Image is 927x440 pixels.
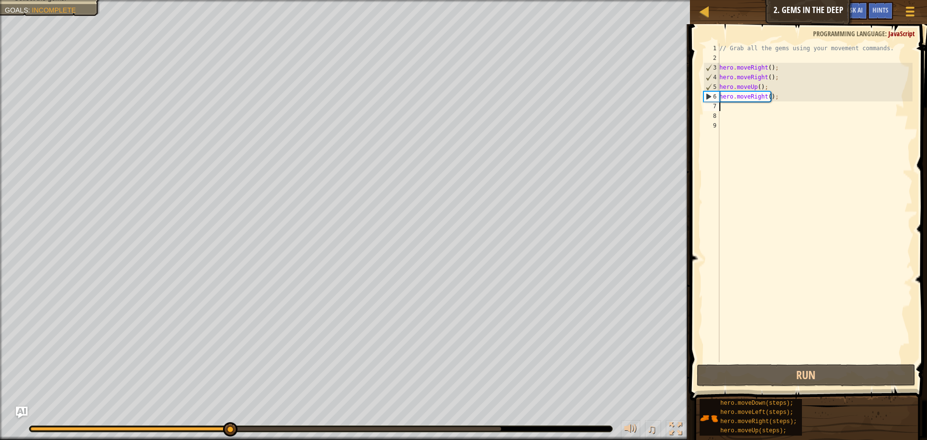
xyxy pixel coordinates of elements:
[842,2,868,20] button: Ask AI
[647,422,657,436] span: ♫
[720,427,787,434] span: hero.moveUp(steps);
[703,53,719,63] div: 2
[704,72,719,82] div: 4
[666,420,685,440] button: Toggle fullscreen
[703,43,719,53] div: 1
[16,407,28,418] button: Ask AI
[720,409,793,416] span: hero.moveLeft(steps);
[5,6,28,14] span: Goals
[846,5,863,14] span: Ask AI
[813,29,885,38] span: Programming language
[697,364,915,386] button: Run
[621,420,640,440] button: Adjust volume
[32,6,76,14] span: Incomplete
[885,29,888,38] span: :
[720,400,793,407] span: hero.moveDown(steps);
[704,92,719,101] div: 6
[703,111,719,121] div: 8
[704,63,719,72] div: 3
[645,420,661,440] button: ♫
[703,101,719,111] div: 7
[898,2,922,25] button: Show game menu
[703,121,719,130] div: 9
[704,82,719,92] div: 5
[28,6,32,14] span: :
[872,5,888,14] span: Hints
[700,409,718,427] img: portrait.png
[720,418,797,425] span: hero.moveRight(steps);
[888,29,915,38] span: JavaScript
